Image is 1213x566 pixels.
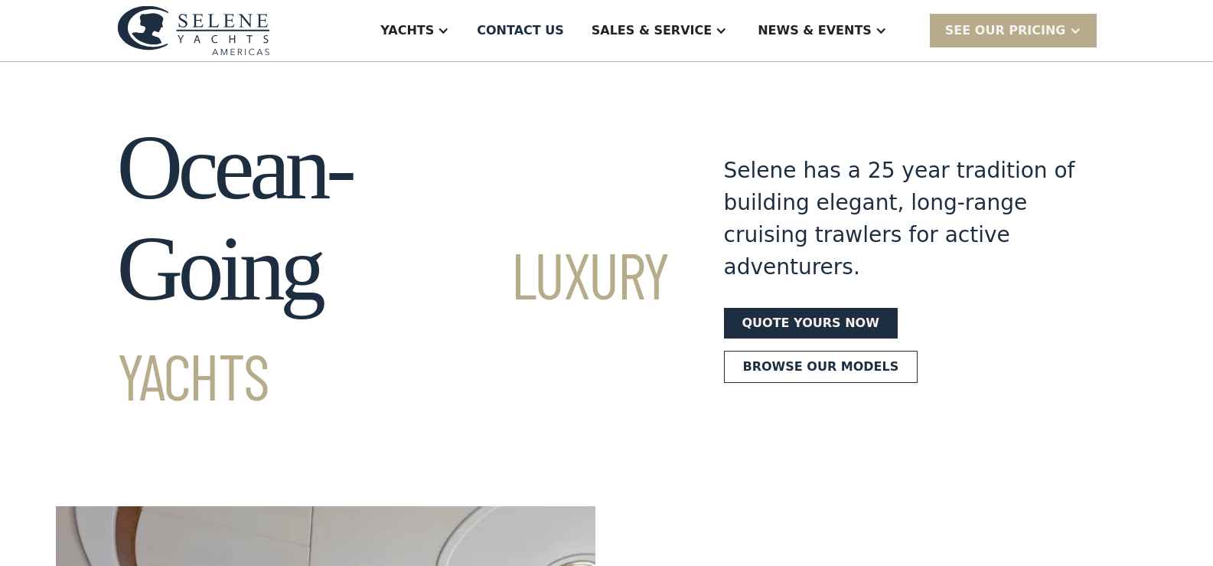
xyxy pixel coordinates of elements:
[724,351,918,383] a: Browse our models
[592,21,712,40] div: Sales & Service
[380,21,434,40] div: Yachts
[724,155,1076,283] div: Selene has a 25 year tradition of building elegant, long-range cruising trawlers for active adven...
[117,5,270,55] img: logo
[724,308,898,339] a: Quote yours now
[477,21,564,40] div: Contact US
[117,235,669,414] span: Luxury Yachts
[117,117,669,420] h1: Ocean-Going
[758,21,872,40] div: News & EVENTS
[930,14,1097,47] div: SEE Our Pricing
[945,21,1066,40] div: SEE Our Pricing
